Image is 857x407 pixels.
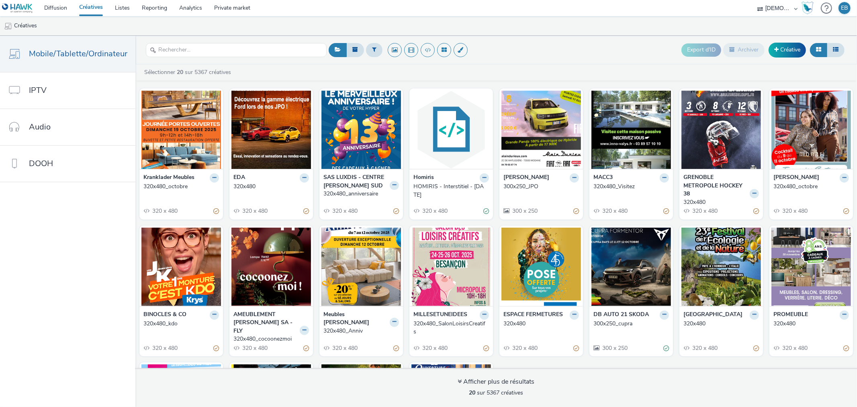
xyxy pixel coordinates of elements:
[413,320,489,336] a: 320x480_SalonLoisirsCreatifs
[723,43,765,57] button: Archiver
[483,207,489,216] div: Valide
[303,207,309,216] div: Partiellement valide
[241,344,268,352] span: 320 x 480
[683,173,748,198] strong: GRENOBLE METROPOLE HOCKEY 38
[241,207,268,215] span: 320 x 480
[213,207,219,216] div: Partiellement valide
[663,344,669,352] div: Valide
[151,344,178,352] span: 320 x 480
[458,377,535,386] div: Afficher plus de résultats
[753,207,759,216] div: Partiellement valide
[29,84,47,96] span: IPTV
[323,310,388,327] strong: Meubles [PERSON_NAME]
[323,190,396,198] div: 320x480_anniversaire
[573,344,579,352] div: Partiellement valide
[143,173,194,183] strong: Kranklader Meubles
[303,344,309,352] div: Partiellement valide
[681,90,761,169] img: 320x480 visual
[773,320,849,328] a: 320x480
[501,90,581,169] img: 300x250_JPO visual
[151,207,178,215] span: 320 x 480
[681,43,721,56] button: Export d'ID
[773,183,849,191] a: 320x480_octobre
[593,183,669,191] a: 320x480_Visitez
[29,158,53,169] span: DOOH
[331,207,358,215] span: 320 x 480
[233,183,306,191] div: 320x480
[231,90,311,169] img: 320x480 visual
[421,344,448,352] span: 320 x 480
[753,344,759,352] div: Partiellement valide
[843,344,849,352] div: Partiellement valide
[681,228,761,306] img: 320x480 visual
[591,90,671,169] img: 320x480_Visitez visual
[233,310,298,335] strong: AMEUBLEMENT [PERSON_NAME] SA - FLY
[773,173,819,183] strong: [PERSON_NAME]
[143,320,219,328] a: 320x480_kdo
[593,320,666,328] div: 300x250_cupra
[141,228,221,306] img: 320x480_kdo visual
[213,344,219,352] div: Partiellement valide
[321,228,401,306] img: 320x480_Anniv visual
[413,183,489,199] a: HOMIRIS - Interstitiel - [DATE]
[593,183,666,191] div: 320x480_Visitez
[393,344,399,352] div: Partiellement valide
[501,228,581,306] img: 320x480 visual
[411,228,491,306] img: 320x480_SalonLoisirsCreatifs visual
[591,228,671,306] img: 300x250_cupra visual
[233,335,306,343] div: 320x480_cocoonezmoi
[231,228,311,306] img: 320x480_cocoonezmoi visual
[810,43,827,57] button: Grille
[593,310,649,320] strong: DB AUTO 21 SKODA
[683,320,759,328] a: 320x480
[683,198,759,206] a: 320x480
[393,207,399,216] div: Partiellement valide
[143,310,186,320] strong: BINOCLES & CO
[233,183,309,191] a: 320x480
[233,335,309,343] a: 320x480_cocoonezmoi
[691,344,718,352] span: 320 x 480
[146,43,327,57] input: Rechercher...
[841,2,848,14] div: EB
[827,43,845,57] button: Liste
[483,344,489,352] div: Partiellement valide
[321,90,401,169] img: 320x480_anniversaire visual
[511,344,538,352] span: 320 x 480
[323,190,399,198] a: 320x480_anniversaire
[781,344,808,352] span: 320 x 480
[323,327,399,335] a: 320x480_Anniv
[323,327,396,335] div: 320x480_Anniv
[843,207,849,216] div: Partiellement valide
[503,183,576,191] div: 300x250_JPO
[503,183,579,191] a: 300x250_JPO
[4,22,12,30] img: mobile
[143,183,216,191] div: 320x480_octobre
[503,173,549,183] strong: [PERSON_NAME]
[411,90,491,169] img: HOMIRIS - Interstitiel - Oct2025 visual
[802,2,814,14] div: Hawk Academy
[773,183,846,191] div: 320x480_octobre
[691,207,718,215] span: 320 x 480
[469,389,524,397] span: sur 5367 créatives
[503,320,576,328] div: 320x480
[469,389,476,397] strong: 20
[413,173,434,183] strong: Homiris
[802,2,817,14] a: Hawk Academy
[503,320,579,328] a: 320x480
[593,320,669,328] a: 300x250_cupra
[601,207,628,215] span: 320 x 480
[503,310,563,320] strong: ESPACE FERMETURES
[143,183,219,191] a: 320x480_octobre
[769,43,806,57] a: Créative
[413,310,467,320] strong: MILLESETUNEIDEES
[29,121,51,133] span: Audio
[323,173,388,190] strong: SAS LUXDIS - CENTRE [PERSON_NAME] SUD
[233,173,245,183] strong: EDA
[771,90,851,169] img: 320x480_octobre visual
[773,310,808,320] strong: PROMEUBLE
[29,48,127,60] span: Mobile/Tablette/Ordinateur
[143,320,216,328] div: 320x480_kdo
[663,207,669,216] div: Partiellement valide
[683,198,756,206] div: 320x480
[593,173,613,183] strong: MACC3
